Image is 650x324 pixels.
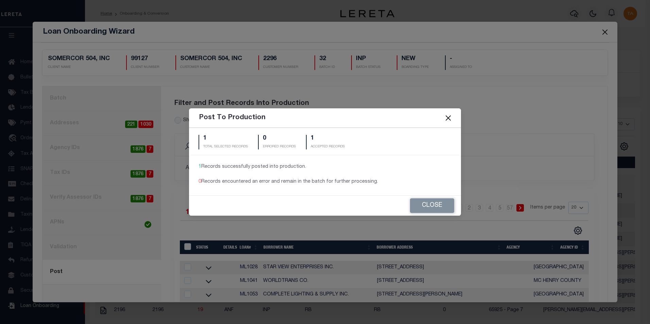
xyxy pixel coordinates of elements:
div: Records encountered an error and remain in the batch for further processing. [199,178,451,186]
h5: 1 [311,135,345,142]
h5: 0 [263,135,296,142]
span: 1 [199,164,201,169]
p: TOTAL SELECTED RECORDS [203,144,248,149]
button: Close [410,198,454,213]
h5: Post To Production [199,114,266,122]
button: Close [444,113,453,122]
h5: 1 [203,135,248,142]
p: ACCEPTED RECORDS [311,144,345,149]
div: Records successfully posted into production. [199,163,451,171]
p: ERRORED RECORDS [263,144,296,149]
span: 0 [199,179,201,184]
